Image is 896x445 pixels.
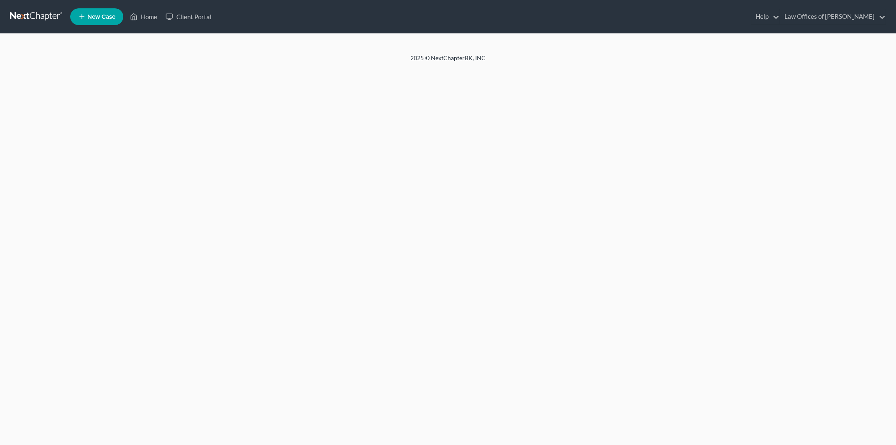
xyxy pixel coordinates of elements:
[126,9,161,24] a: Home
[161,9,216,24] a: Client Portal
[751,9,779,24] a: Help
[210,54,686,69] div: 2025 © NextChapterBK, INC
[70,8,123,25] new-legal-case-button: New Case
[780,9,886,24] a: Law Offices of [PERSON_NAME]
